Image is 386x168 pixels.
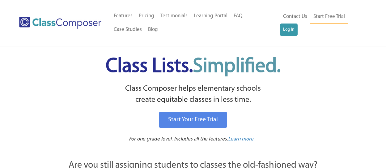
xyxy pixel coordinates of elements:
[280,10,362,36] nav: Header Menu
[111,9,136,23] a: Features
[111,23,145,37] a: Case Studies
[228,136,255,143] a: Learn more.
[191,9,231,23] a: Learning Portal
[19,17,101,29] img: Class Composer
[193,57,281,77] span: Simplified.
[145,23,161,37] a: Blog
[280,24,298,36] a: Log In
[129,136,228,142] span: For one grade level. Includes all the features.
[106,57,281,77] span: Class Lists.
[231,9,246,23] a: FAQ
[168,117,218,123] span: Start Your Free Trial
[157,9,191,23] a: Testimonials
[35,83,352,106] p: Class Composer helps elementary schools create equitable classes in less time.
[136,9,157,23] a: Pricing
[310,10,348,24] a: Start Free Trial
[111,9,280,37] nav: Header Menu
[228,136,255,142] span: Learn more.
[159,112,227,128] a: Start Your Free Trial
[280,10,310,24] a: Contact Us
